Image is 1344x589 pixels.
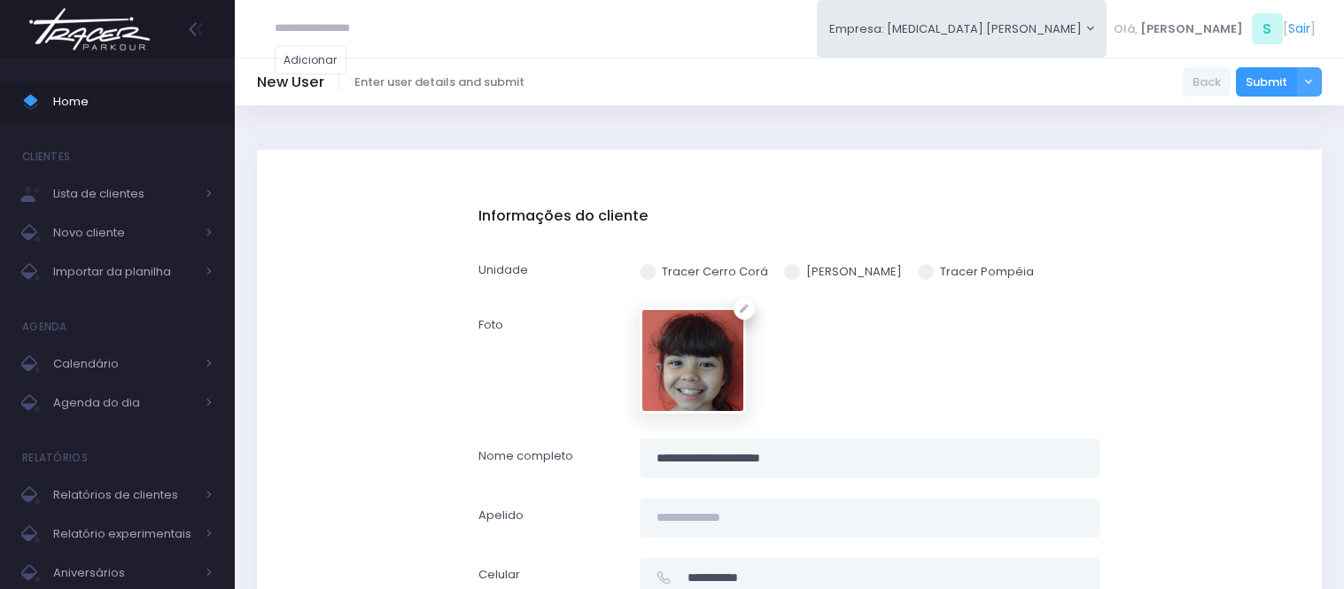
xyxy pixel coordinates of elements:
label: Foto [468,307,629,419]
button: Submit [1236,67,1297,97]
span: Importar da planilha [53,260,195,283]
h5: New User [257,74,324,91]
span: Home [53,90,213,113]
span: S [1252,13,1283,44]
span: Relatórios de clientes [53,484,195,507]
a: Sair [1288,19,1310,38]
span: Relatório experimentais [53,523,195,546]
h4: Agenda [22,309,67,345]
h5: Informações do cliente [478,207,1099,225]
label: Apelido [468,499,629,539]
span: Novo cliente [53,221,195,244]
a: Adicionar [275,45,347,74]
a: Back [1183,67,1231,97]
span: Calendário [53,353,195,376]
label: Nome completo [468,438,629,478]
span: [PERSON_NAME] [1140,20,1243,38]
label: Tracer Cerro Corá [640,263,768,281]
span: Aniversários [53,562,195,585]
div: [ ] [1107,9,1322,49]
label: Unidade [468,253,629,287]
span: Lista de clientes [53,182,195,205]
span: Enter user details and submit [354,74,524,91]
h4: Clientes [22,139,70,174]
span: Olá, [1114,20,1138,38]
span: Agenda do dia [53,391,195,415]
label: Tracer Pompéia [918,263,1034,281]
h4: Relatórios [22,440,88,476]
label: [PERSON_NAME] [784,263,902,281]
